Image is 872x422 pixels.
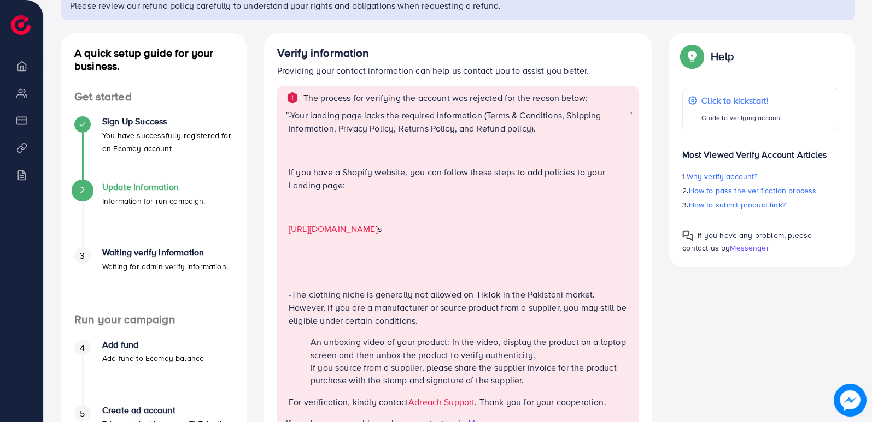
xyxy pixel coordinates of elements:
p: Information for run campaign. [102,194,206,207]
li: An unboxing video of your product: In the video, display the product on a laptop screen and then ... [311,336,629,361]
p: 1. [682,170,839,183]
p: 2. [682,184,839,197]
span: If you have any problem, please contact us by [682,230,812,253]
span: How to pass the verification process [689,185,817,196]
li: Update Information [61,182,247,247]
p: You have successfully registered for an Ecomdy account [102,129,233,155]
p: Guide to verifying account [701,111,782,124]
p: Add fund to Ecomdy balance [102,352,204,365]
p: -Your landing page lacks the required information (Terms & Conditions, Shipping Information, Priv... [289,109,629,135]
img: Popup guide [682,230,693,241]
span: 4 [80,342,85,354]
h4: Waiting verify information [102,247,228,258]
span: Why verify account? [687,171,758,182]
h4: Create ad account [102,405,233,415]
p: Waiting for admin verify information. [102,260,228,273]
a: Adreach Support [408,396,475,408]
p: s [289,222,629,235]
span: 5 [80,407,85,420]
li: Waiting verify information [61,247,247,313]
a: [URL][DOMAIN_NAME] [289,223,378,235]
h4: A quick setup guide for your business. [61,46,247,73]
li: Sign Up Success [61,116,247,182]
p: Help [711,50,734,63]
p: Most Viewed Verify Account Articles [682,139,839,161]
h4: Sign Up Success [102,116,233,127]
span: " [629,109,632,417]
h4: Verify information [277,46,639,60]
h4: Run your campaign [61,313,247,326]
h4: Add fund [102,340,204,350]
span: Messenger [730,242,769,253]
p: If you have a Shopify website, you can follow these steps to add policies to your Landing page: [289,165,629,192]
span: 2 [80,184,85,197]
img: alert [286,91,299,104]
h4: Get started [61,90,247,104]
span: 3 [80,249,85,262]
img: Popup guide [682,46,702,66]
li: Add fund [61,340,247,405]
p: 3. [682,198,839,211]
img: image [834,384,867,417]
li: If you source from a supplier, please share the supplier invoice for the product purchase with th... [311,361,629,387]
span: How to submit product link? [689,199,786,210]
p: For verification, kindly contact . Thank you for your cooperation. [289,395,629,408]
h4: Update Information [102,182,206,192]
p: Click to kickstart! [701,94,782,107]
p: The process for verifying the account was rejected for the reason below: [303,91,588,104]
img: logo [11,15,31,35]
p: Providing your contact information can help us contact you to assist you better. [277,64,639,77]
p: -The clothing niche is generally not allowed on TikTok in the Pakistani market. However, if you a... [289,288,629,327]
span: " [286,109,289,417]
